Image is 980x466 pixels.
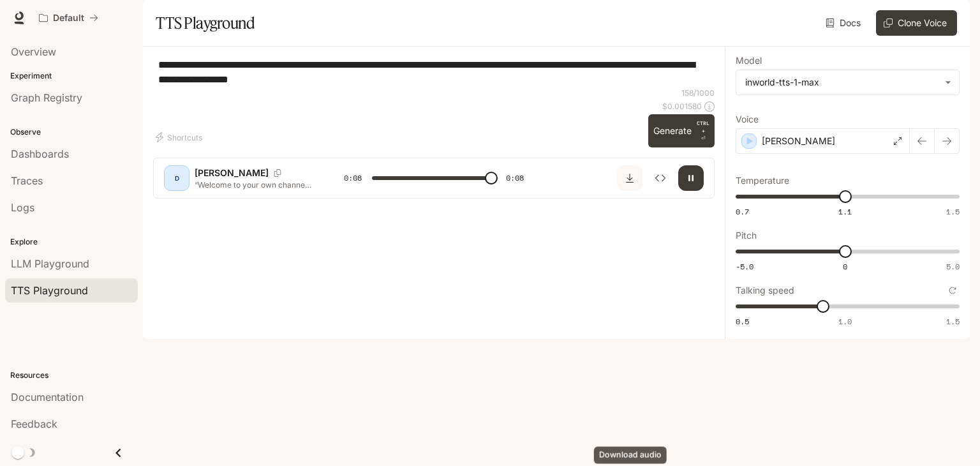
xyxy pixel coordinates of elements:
p: [PERSON_NAME] [762,135,835,147]
span: -5.0 [736,261,754,272]
p: Model [736,56,762,65]
button: Copy Voice ID [269,169,286,177]
p: $ 0.001580 [662,101,702,112]
p: 158 / 1000 [681,87,715,98]
span: 5.0 [946,261,960,272]
p: CTRL + [697,119,709,135]
p: Talking speed [736,286,794,295]
button: Reset to default [946,283,960,297]
div: D [167,168,187,188]
p: [PERSON_NAME] [195,167,269,179]
button: All workspaces [33,5,104,31]
span: 0:08 [344,172,362,184]
button: GenerateCTRL +⏎ [648,114,715,147]
p: ⏎ [697,119,709,142]
p: Voice [736,115,759,124]
span: 0 [843,261,847,272]
span: 0:08 [506,172,524,184]
p: Temperature [736,176,789,185]
span: 1.1 [838,206,852,217]
span: 1.5 [946,316,960,327]
span: 1.5 [946,206,960,217]
button: Download audio [617,165,642,191]
span: 0.5 [736,316,749,327]
div: inworld-tts-1-max [736,70,959,94]
p: Default [53,13,84,24]
p: Pitch [736,231,757,240]
h1: TTS Playground [156,10,255,36]
button: Clone Voice [876,10,957,36]
div: inworld-tts-1-max [745,76,939,89]
span: 0.7 [736,206,749,217]
button: Inspect [648,165,673,191]
p: “Welcome to your own channel Guess It — where every choice tests your mind. 🤯 Are you ready to fa... [195,179,313,190]
a: Docs [823,10,866,36]
span: 1.0 [838,316,852,327]
button: Shortcuts [153,127,207,147]
div: Download audio [594,447,667,464]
